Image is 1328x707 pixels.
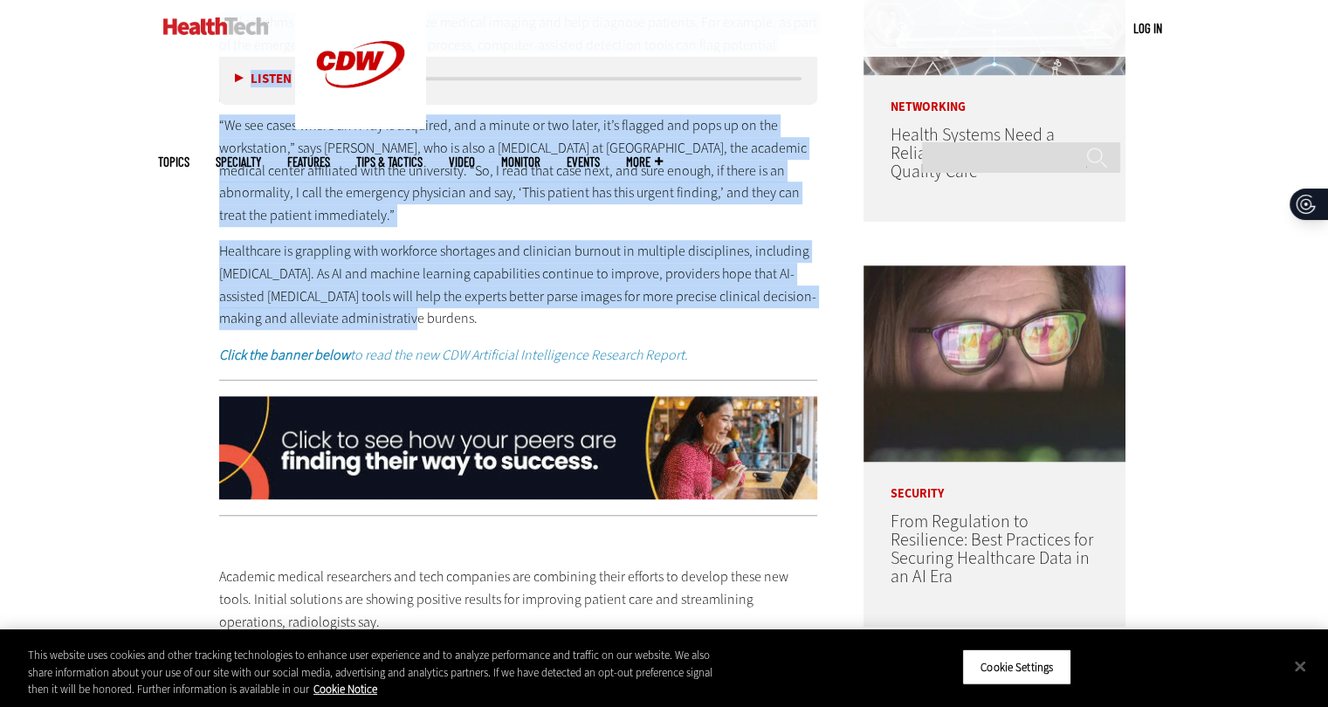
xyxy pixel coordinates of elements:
img: x-airesearch-animated-2025-click-desktop [219,396,818,499]
a: From Regulation to Resilience: Best Practices for Securing Healthcare Data in an AI Era [890,510,1092,588]
span: Specialty [216,155,261,168]
a: Health Systems Need a Reliable Network To Deliver Quality Care [890,123,1086,183]
span: Topics [158,155,189,168]
a: Log in [1133,20,1162,36]
p: Healthcare is grappling with workforce shortages and clinician burnout in multiple disciplines, i... [219,240,818,329]
div: User menu [1133,19,1162,38]
span: More [626,155,663,168]
em: to read the new CDW Artificial Intelligence Research Report. [219,346,688,364]
a: CDW [295,115,426,134]
a: Video [449,155,475,168]
img: Home [163,17,269,35]
button: Close [1281,647,1319,685]
a: Events [567,155,600,168]
p: Security [864,462,1125,500]
strong: Click the banner below [219,346,350,364]
a: Tips & Tactics [356,155,423,168]
a: Click the banner belowto read the new CDW Artificial Intelligence Research Report. [219,346,688,364]
div: This website uses cookies and other tracking technologies to enhance user experience and to analy... [28,647,731,698]
p: Academic medical researchers and tech companies are combining their efforts to develop these new ... [219,566,818,633]
a: More information about your privacy [313,682,377,697]
a: MonITor [501,155,540,168]
img: woman wearing glasses looking at healthcare data on screen [864,265,1125,462]
button: Cookie Settings [962,649,1071,685]
a: Features [287,155,330,168]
